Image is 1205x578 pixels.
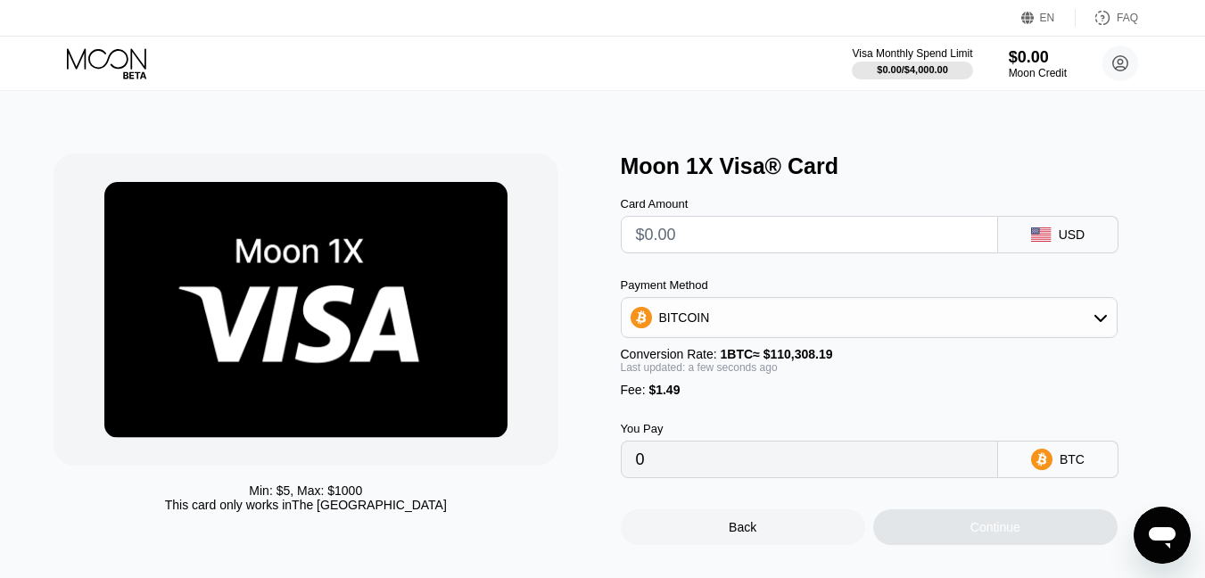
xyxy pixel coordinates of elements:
input: $0.00 [636,217,983,252]
div: BTC [1060,452,1085,467]
div: USD [1059,227,1085,242]
div: Min: $ 5 , Max: $ 1000 [249,483,362,498]
div: Visa Monthly Spend Limit [852,47,972,60]
span: $1.49 [648,383,680,397]
div: BITCOIN [659,310,710,325]
div: Moon Credit [1009,67,1067,79]
div: Last updated: a few seconds ago [621,361,1118,374]
div: Visa Monthly Spend Limit$0.00/$4,000.00 [852,47,972,79]
div: Payment Method [621,278,1118,292]
div: Back [729,520,756,534]
div: BITCOIN [622,300,1117,335]
div: Fee : [621,383,1118,397]
div: Back [621,509,865,545]
div: You Pay [621,422,998,435]
div: $0.00 / $4,000.00 [877,64,948,75]
iframe: Button to launch messaging window [1134,507,1191,564]
span: 1 BTC ≈ $110,308.19 [721,347,833,361]
div: $0.00 [1009,48,1067,67]
div: EN [1021,9,1076,27]
div: Moon 1X Visa® Card [621,153,1169,179]
div: EN [1040,12,1055,24]
div: FAQ [1076,9,1138,27]
div: $0.00Moon Credit [1009,48,1067,79]
div: Conversion Rate: [621,347,1118,361]
div: This card only works in The [GEOGRAPHIC_DATA] [165,498,447,512]
div: Card Amount [621,197,998,211]
div: FAQ [1117,12,1138,24]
